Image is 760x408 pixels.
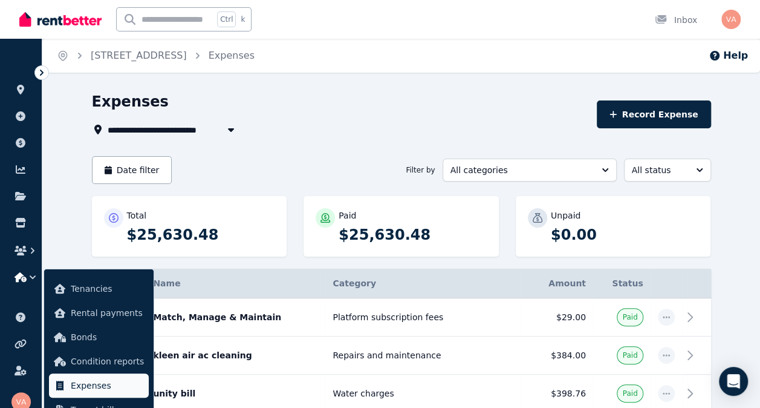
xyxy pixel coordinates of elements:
[406,165,435,175] span: Filter by
[551,209,580,222] p: Unpaid
[127,209,147,222] p: Total
[339,209,356,222] p: Paid
[49,325,149,349] a: Bonds
[624,159,711,182] button: All status
[622,312,637,322] span: Paid
[91,50,187,61] a: [STREET_ADDRESS]
[655,14,697,26] div: Inbox
[551,225,699,245] p: $0.00
[49,301,149,325] a: Rental payments
[19,10,102,28] img: RentBetter
[49,349,149,373] a: Condition reports
[127,225,275,245] p: $25,630.48
[632,164,686,176] span: All status
[153,349,318,361] p: kleen air ac cleaning
[71,378,144,393] span: Expenses
[325,269,521,298] th: Category
[709,48,748,63] button: Help
[42,39,269,73] nav: Breadcrumb
[593,269,651,298] th: Status
[49,277,149,301] a: Tenancies
[209,50,255,61] a: Expenses
[217,12,236,27] span: Ctrl
[241,15,245,24] span: k
[622,389,637,398] span: Paid
[153,387,318,400] p: unity bill
[622,350,637,360] span: Paid
[92,92,169,111] h1: Expenses
[339,225,487,245] p: $25,630.48
[92,156,172,184] button: Date filter
[325,298,521,337] td: Platform subscription fees
[49,373,149,398] a: Expenses
[719,367,748,396] div: Open Intercom Messenger
[450,164,592,176] span: All categories
[71,306,144,320] span: Rental payments
[597,100,710,128] button: Record Expense
[325,337,521,375] td: Repairs and maintenance
[71,354,144,369] span: Condition reports
[521,337,593,375] td: $384.00
[521,298,593,337] td: $29.00
[71,281,144,296] span: Tenancies
[721,10,741,29] img: Vanessa
[71,330,144,344] span: Bonds
[443,159,617,182] button: All categories
[153,311,318,323] p: Match, Manage & Maintain
[521,269,593,298] th: Amount
[146,269,325,298] th: Name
